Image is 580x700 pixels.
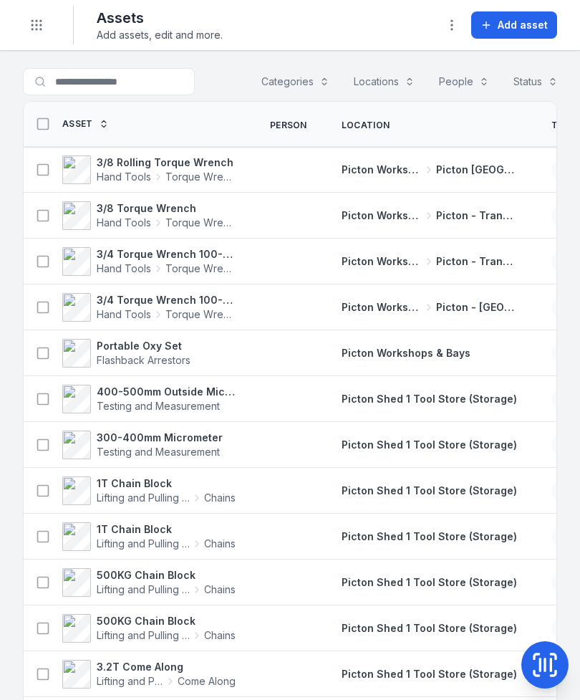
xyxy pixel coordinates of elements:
span: Picton Workshops & Bays [342,208,422,223]
span: Hand Tools [97,216,151,230]
span: Chains [204,628,236,643]
span: Lifting and Pulling Tools [97,628,190,643]
span: Testing and Measurement [97,446,220,458]
strong: 3/4 Torque Wrench 100-600 ft/lbs 447 [97,293,236,307]
a: 3/8 Torque WrenchHand ToolsTorque Wrench [62,201,236,230]
span: Picton Workshops & Bays [342,347,470,359]
span: Picton Shed 1 Tool Store (Storage) [342,530,517,542]
a: 400-500mm Outside MicrometerTesting and Measurement [62,385,236,413]
a: Picton Workshops & BaysPicton [GEOGRAPHIC_DATA] [342,163,517,177]
span: Tag [551,120,571,131]
strong: 3/4 Torque Wrench 100-600 ft/lbs 0320601267 [97,247,236,262]
span: Picton Workshops & Bays [342,254,422,269]
a: 500KG Chain BlockLifting and Pulling ToolsChains [62,614,236,643]
strong: 300-400mm Micrometer [97,431,223,445]
span: Lifting and Pulling Tools [97,582,190,597]
a: Asset [62,118,109,130]
strong: 3/8 Torque Wrench [97,201,236,216]
a: 3/4 Torque Wrench 100-600 ft/lbs 447Hand ToolsTorque Wrench [62,293,236,322]
span: Lifting and Pulling Tools [97,491,190,505]
span: Add assets, edit and more. [97,28,223,42]
a: Portable Oxy SetFlashback Arrestors [62,339,190,368]
span: Person [270,120,307,131]
span: Picton Shed 1 Tool Store (Storage) [342,484,517,497]
span: Lifting and Pulling Tools [97,537,190,551]
strong: 1T Chain Block [97,522,236,537]
button: Add asset [471,11,557,39]
span: Picton Shed 1 Tool Store (Storage) [342,668,517,680]
span: Picton Workshops & Bays [342,300,422,315]
span: Picton - Transmission Bay [436,254,517,269]
strong: 500KG Chain Block [97,614,236,628]
a: Picton Shed 1 Tool Store (Storage) [342,484,517,498]
a: Picton Shed 1 Tool Store (Storage) [342,529,517,544]
span: Picton Shed 1 Tool Store (Storage) [342,622,517,634]
a: Picton Workshops & BaysPicton - Transmission Bay [342,208,517,223]
span: Flashback Arrestors [97,354,190,366]
a: Picton Workshops & BaysPicton - [GEOGRAPHIC_DATA] [342,300,517,315]
button: Status [504,68,567,95]
span: Location [342,120,390,131]
button: Toggle navigation [23,11,50,39]
span: Picton Shed 1 Tool Store (Storage) [342,576,517,588]
span: Picton - [GEOGRAPHIC_DATA] [436,300,517,315]
a: Picton Shed 1 Tool Store (Storage) [342,667,517,681]
a: Picton Shed 1 Tool Store (Storage) [342,438,517,452]
h2: Assets [97,8,223,28]
span: Picton Shed 1 Tool Store (Storage) [342,438,517,451]
span: Come Along [178,674,236,689]
button: Locations [344,68,424,95]
span: Picton Shed 1 Tool Store (Storage) [342,393,517,405]
a: Picton Shed 1 Tool Store (Storage) [342,392,517,406]
a: 1T Chain BlockLifting and Pulling ToolsChains [62,476,236,505]
a: 3.2T Come AlongLifting and Pulling ToolsCome Along [62,660,236,689]
a: Picton Shed 1 Tool Store (Storage) [342,575,517,590]
span: Lifting and Pulling Tools [97,674,163,689]
span: Torque Wrench [165,262,236,276]
span: Testing and Measurement [97,400,220,412]
a: 1T Chain BlockLifting and Pulling ToolsChains [62,522,236,551]
span: Picton - Transmission Bay [436,208,517,223]
strong: 3.2T Come Along [97,660,236,674]
button: People [430,68,498,95]
span: Hand Tools [97,170,151,184]
a: Picton Workshops & Bays [342,346,470,360]
button: Categories [252,68,339,95]
a: 3/4 Torque Wrench 100-600 ft/lbs 0320601267Hand ToolsTorque Wrench [62,247,236,276]
span: Chains [204,537,236,551]
span: Hand Tools [97,262,151,276]
span: Chains [204,582,236,597]
a: 500KG Chain BlockLifting and Pulling ToolsChains [62,568,236,597]
span: Picton [GEOGRAPHIC_DATA] [436,163,517,177]
strong: 3/8 Rolling Torque Wrench [97,155,236,170]
strong: 1T Chain Block [97,476,236,491]
span: Chains [204,491,236,505]
span: Torque Wrench [165,307,236,322]
span: Torque Wrench [165,170,236,184]
strong: 400-500mm Outside Micrometer [97,385,236,399]
span: Torque Wrench [165,216,236,230]
a: 3/8 Rolling Torque WrenchHand ToolsTorque Wrench [62,155,236,184]
span: Picton Workshops & Bays [342,163,422,177]
a: Picton Workshops & BaysPicton - Transmission Bay [342,254,517,269]
span: Add asset [498,18,548,32]
span: Asset [62,118,93,130]
strong: Portable Oxy Set [97,339,190,353]
a: 300-400mm MicrometerTesting and Measurement [62,431,223,459]
strong: 500KG Chain Block [97,568,236,582]
a: Picton Shed 1 Tool Store (Storage) [342,621,517,636]
span: Hand Tools [97,307,151,322]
